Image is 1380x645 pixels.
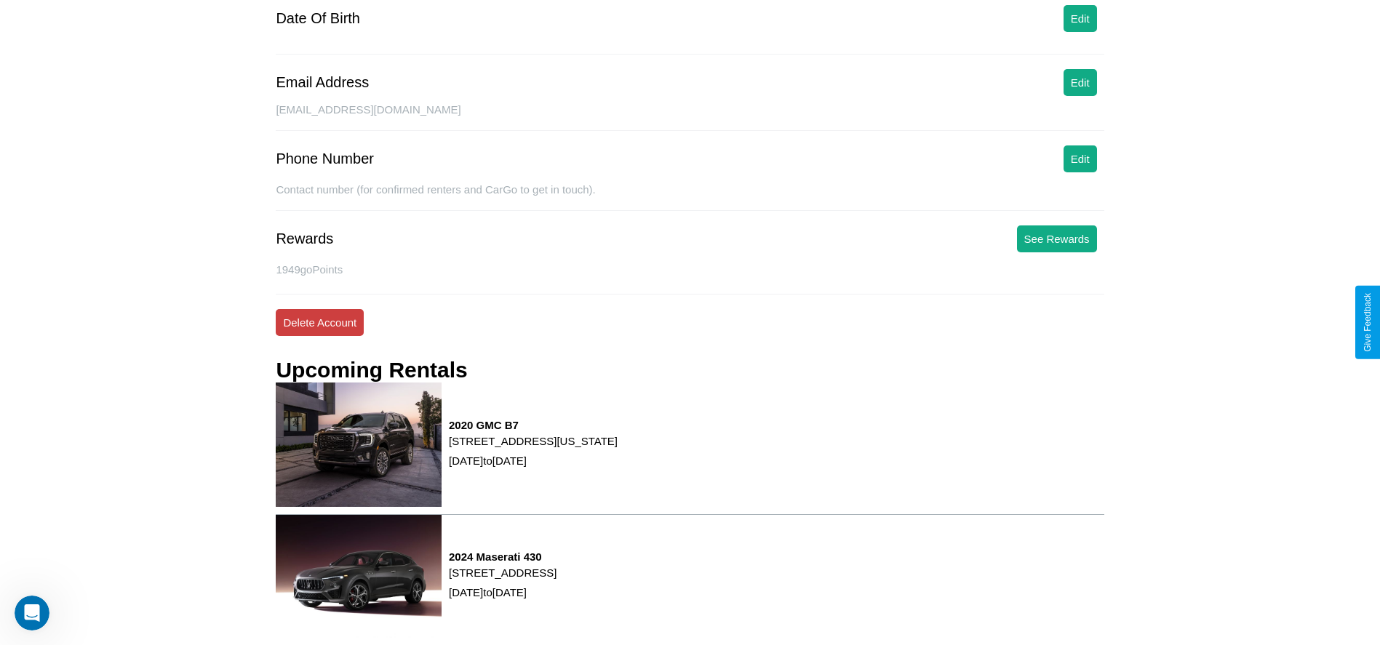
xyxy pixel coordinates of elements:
p: [DATE] to [DATE] [449,582,557,602]
button: Edit [1064,145,1097,172]
h3: Upcoming Rentals [276,358,467,382]
p: [STREET_ADDRESS][US_STATE] [449,431,618,451]
div: Phone Number [276,151,374,167]
button: Edit [1064,69,1097,96]
img: rental [276,515,442,638]
div: Date Of Birth [276,10,360,27]
img: rental [276,382,442,506]
div: Give Feedback [1363,293,1373,352]
button: Edit [1064,5,1097,32]
button: See Rewards [1017,225,1097,252]
p: [STREET_ADDRESS] [449,563,557,582]
div: Rewards [276,231,333,247]
div: [EMAIL_ADDRESS][DOMAIN_NAME] [276,103,1104,131]
iframe: Intercom live chat [15,596,49,630]
div: Email Address [276,74,369,91]
h3: 2020 GMC B7 [449,419,618,431]
p: 1949 goPoints [276,260,1104,279]
div: Contact number (for confirmed renters and CarGo to get in touch). [276,183,1104,211]
h3: 2024 Maserati 430 [449,550,557,563]
p: [DATE] to [DATE] [449,451,618,470]
button: Delete Account [276,309,364,336]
